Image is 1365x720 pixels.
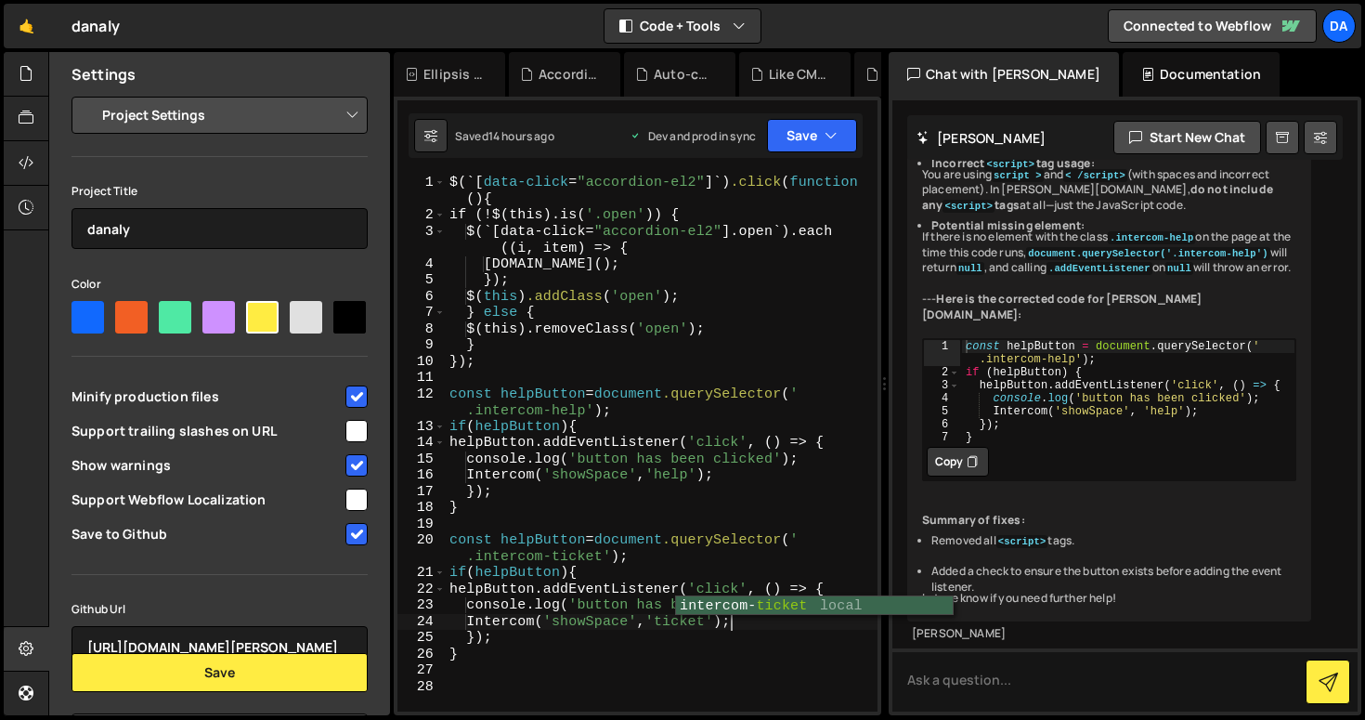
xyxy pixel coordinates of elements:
code: null [956,262,984,275]
li: Added a check to ensure the button exists before adding the event listener. [931,564,1296,596]
div: Saved [455,128,554,144]
button: Start new chat [1113,121,1261,154]
code: < /script> [1063,169,1127,182]
span: Minify production files [71,387,343,406]
div: 2 [397,207,446,224]
div: 20 [397,532,446,565]
li: Removed all tags. [931,533,1296,549]
div: 8 [397,321,446,338]
div: Here are the issues with your code: Let me know if you need further help! [907,121,1311,622]
input: https://github.com/org/repo [71,626,368,667]
div: 19 [397,517,446,533]
div: Chat with [PERSON_NAME] [889,52,1119,97]
div: 7 [924,431,960,444]
span: Support trailing slashes on URL [71,422,343,440]
div: 3 [397,224,446,256]
span: Show warnings [71,456,343,475]
code: document.querySelector('.intercom-help') [1026,247,1269,260]
div: 7 [397,305,446,321]
div: 21 [397,565,446,582]
button: Save [767,119,857,152]
span: Support Webflow Localization [71,491,343,509]
div: 22 [397,582,446,598]
button: Code + Tools [604,9,760,43]
strong: Incorrect tag usage: [931,155,1095,171]
span: Save to Github [71,525,343,543]
a: 🤙 [4,4,49,48]
div: [PERSON_NAME] [912,626,1306,642]
code: <script> [996,535,1048,548]
div: Accordion Challenges .js [539,65,598,84]
div: 15 [397,452,446,468]
div: 12 [397,386,446,419]
code: script > [992,169,1044,182]
h2: [PERSON_NAME] [916,129,1046,147]
div: 14 hours ago [488,128,554,144]
strong: do not include any tags [922,181,1275,213]
div: Documentation [1123,52,1280,97]
button: Save [71,653,368,692]
div: 28 [397,679,446,696]
div: 17 [397,484,446,501]
div: 3 [924,379,960,392]
code: <script> [984,158,1036,171]
div: Dev and prod in sync [630,128,756,144]
ul: You are using and (with spaces and incorrect placement). In [PERSON_NAME][DOMAIN_NAME], at all—ju... [922,156,1296,596]
div: 27 [397,662,446,679]
div: 11 [397,370,446,386]
strong: Summary of fixes: [922,512,1025,528]
div: 4 [924,392,960,405]
input: Project name [71,208,368,249]
div: 9 [397,337,446,354]
label: Project Title [71,182,137,201]
div: 4 [397,256,446,273]
strong: Here is the corrected code for [PERSON_NAME][DOMAIN_NAME]: [922,291,1202,322]
div: 6 [397,289,446,306]
div: 25 [397,630,446,647]
div: 24 [397,614,446,631]
div: 2 [924,366,960,379]
div: 23 [397,597,446,614]
div: 1 [924,340,960,366]
a: Da [1322,9,1356,43]
div: 10 [397,354,446,371]
div: 14 [397,435,446,452]
label: Github Url [71,600,126,619]
div: danaly [71,15,120,37]
code: .intercom-help [1108,231,1195,244]
code: .addEventListener [1046,262,1152,275]
div: 5 [924,405,960,418]
h2: Settings [71,64,136,85]
a: Connected to Webflow [1108,9,1317,43]
code: <script> [942,200,994,213]
div: Auto-collapse accordion in Webflow.js [654,65,713,84]
code: null [1165,262,1193,275]
div: 16 [397,467,446,484]
div: 18 [397,500,446,517]
div: 1 [397,175,446,207]
div: 6 [924,418,960,431]
label: Color [71,275,101,294]
button: Copy [927,447,989,477]
div: 13 [397,419,446,436]
strong: Potential missing element: [931,217,1085,233]
div: 26 [397,647,446,663]
div: Like CMS.js [769,65,828,84]
div: Ellipsis text.css [423,65,483,84]
div: 5 [397,272,446,289]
